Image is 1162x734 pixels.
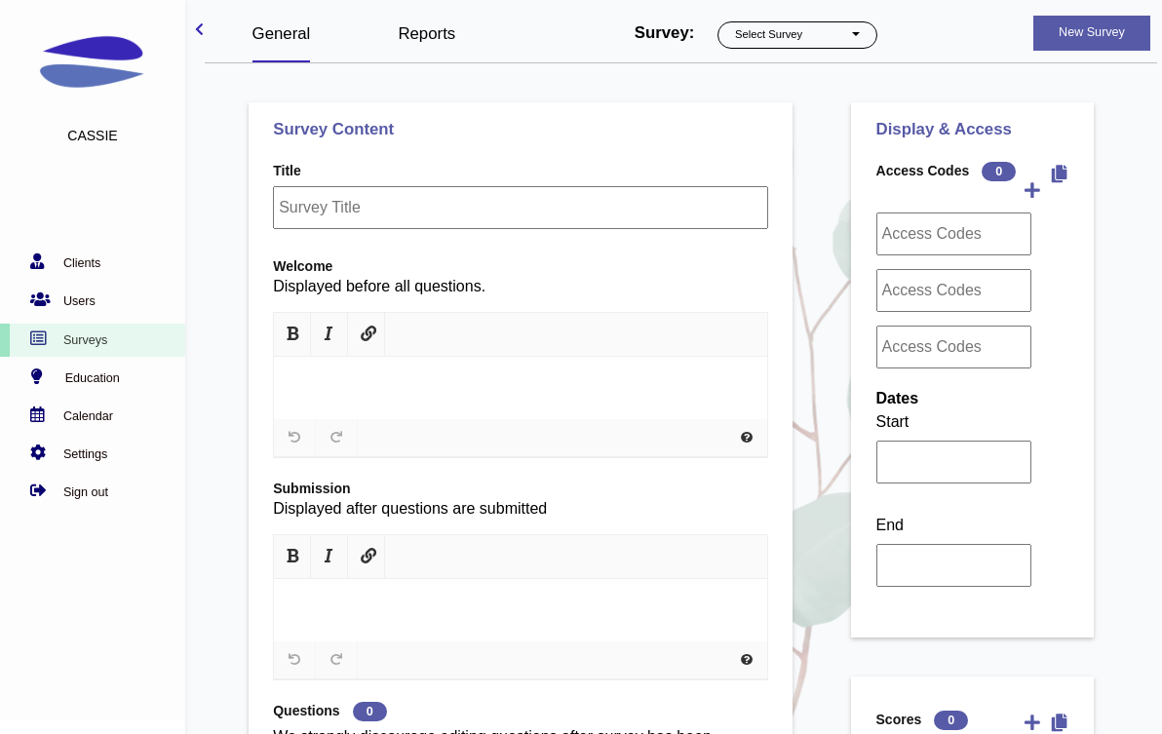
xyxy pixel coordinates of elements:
span: 0 [353,702,387,721]
b: Dates [876,390,919,406]
h4: Scores [876,712,1070,728]
a: Add URL [348,313,385,356]
a: Reports [398,24,455,43]
span: Sign out [63,485,108,499]
a: Redo [316,641,358,678]
p: Displayed after questions are submitted [273,497,768,521]
h3: Survey Content [273,120,768,139]
h3: Display & Access [876,120,1070,139]
h4: Questions [273,703,768,719]
a: Add URL [348,535,385,578]
a: Undo [274,641,316,678]
div: Start [876,410,1070,490]
span: 0 [934,711,968,730]
a: Undo [274,419,316,456]
img: main_logo.svg [34,6,151,123]
h4: Submission [273,481,768,497]
a: Italic [311,313,348,356]
span: Calendar [63,409,113,423]
a: more info [1023,179,1042,205]
span: 0 [982,162,1016,181]
a: more info [1050,163,1069,188]
h4: Title [273,163,768,179]
a: Bold [274,535,311,578]
span: Settings [63,447,108,461]
span: Users [63,294,96,308]
a: education [2,368,175,388]
a: Italic [311,535,348,578]
h2: Survey: [635,23,695,43]
a: General [252,21,311,61]
h4: Welcome [273,258,768,275]
a: toggle-sidebar [195,19,204,40]
h4: Access Codes [876,163,1070,179]
div: End [876,514,1070,594]
button: New Survey [1033,16,1150,51]
span: Education [65,371,120,385]
p: Displayed before all questions. [273,275,768,298]
a: Bold [274,313,311,356]
button: Select Survey [717,21,877,49]
span: Clients [63,256,101,270]
a: Redo [316,419,358,456]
